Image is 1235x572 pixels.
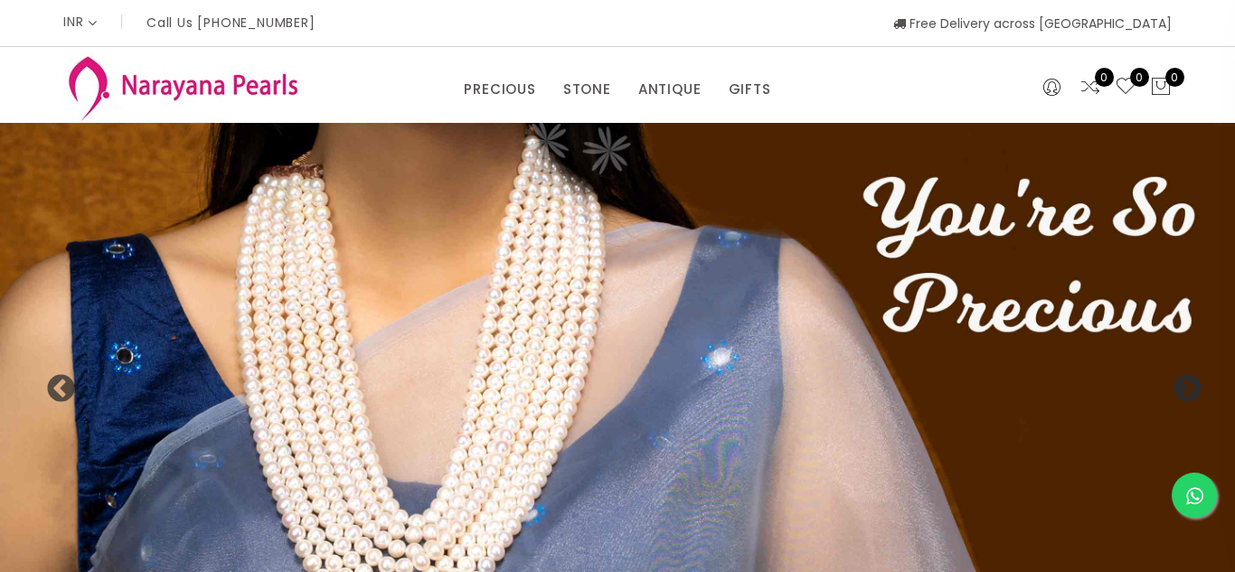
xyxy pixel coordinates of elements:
a: 0 [1079,76,1101,99]
span: Free Delivery across [GEOGRAPHIC_DATA] [893,14,1172,33]
span: 0 [1130,68,1149,87]
button: Next [1172,374,1190,392]
a: 0 [1115,76,1136,99]
p: Call Us [PHONE_NUMBER] [146,16,316,29]
button: 0 [1150,76,1172,99]
a: ANTIQUE [638,76,702,103]
a: PRECIOUS [464,76,535,103]
a: STONE [563,76,611,103]
button: Previous [45,374,63,392]
span: 0 [1095,68,1114,87]
a: GIFTS [729,76,771,103]
span: 0 [1165,68,1184,87]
